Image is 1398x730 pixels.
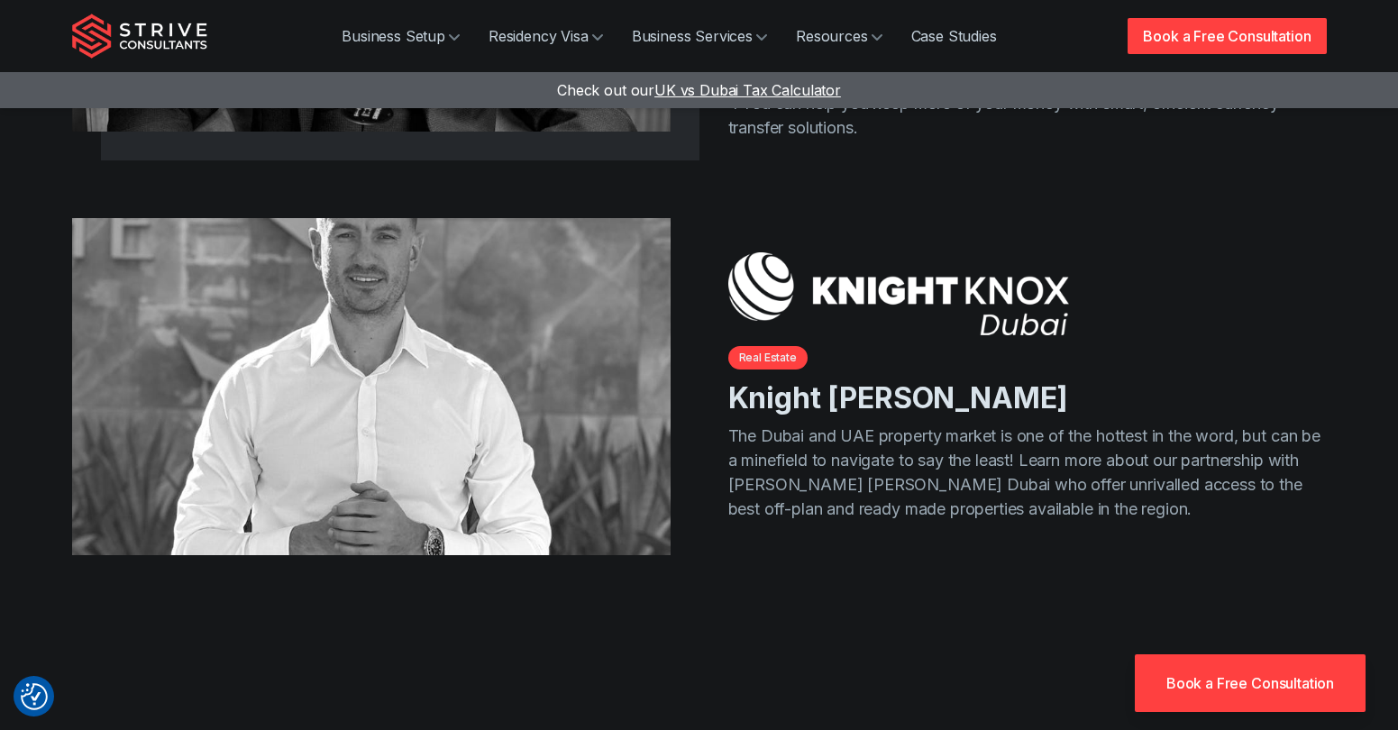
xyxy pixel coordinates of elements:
[654,81,841,99] span: UK vs Dubai Tax Calculator
[72,218,671,555] a: Knight Knox
[728,346,808,370] span: Real Estate
[897,18,1011,54] a: Case Studies
[327,18,474,54] a: Business Setup
[72,14,207,59] img: Strive Consultants
[474,18,617,54] a: Residency Visa
[1135,654,1366,712] a: Book a Free Consultation
[617,18,781,54] a: Business Services
[781,18,897,54] a: Resources
[21,683,48,710] button: Consent Preferences
[57,210,685,563] img: Knight Knox
[728,380,1069,415] a: Knight [PERSON_NAME]
[728,252,1070,335] img: Knight Knox
[728,252,1327,335] a: Knight Knox
[728,424,1327,521] p: The Dubai and UAE property market is one of the hottest in the word, but can be a minefield to na...
[1128,18,1326,54] a: Book a Free Consultation
[21,683,48,710] img: Revisit consent button
[557,81,841,99] a: Check out ourUK vs Dubai Tax Calculator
